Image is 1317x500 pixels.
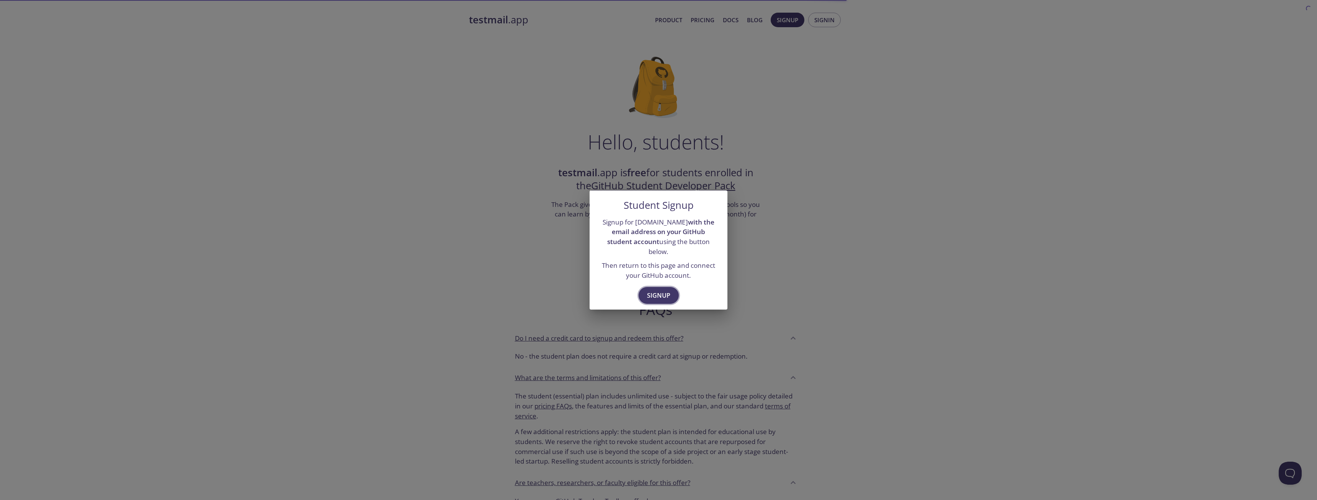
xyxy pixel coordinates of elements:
strong: with the email address on your GitHub student account [607,218,714,246]
h5: Student Signup [624,200,694,211]
button: Signup [639,287,679,304]
span: Signup [647,290,670,301]
p: Signup for [DOMAIN_NAME] using the button below. [599,217,718,257]
p: Then return to this page and connect your GitHub account. [599,261,718,280]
